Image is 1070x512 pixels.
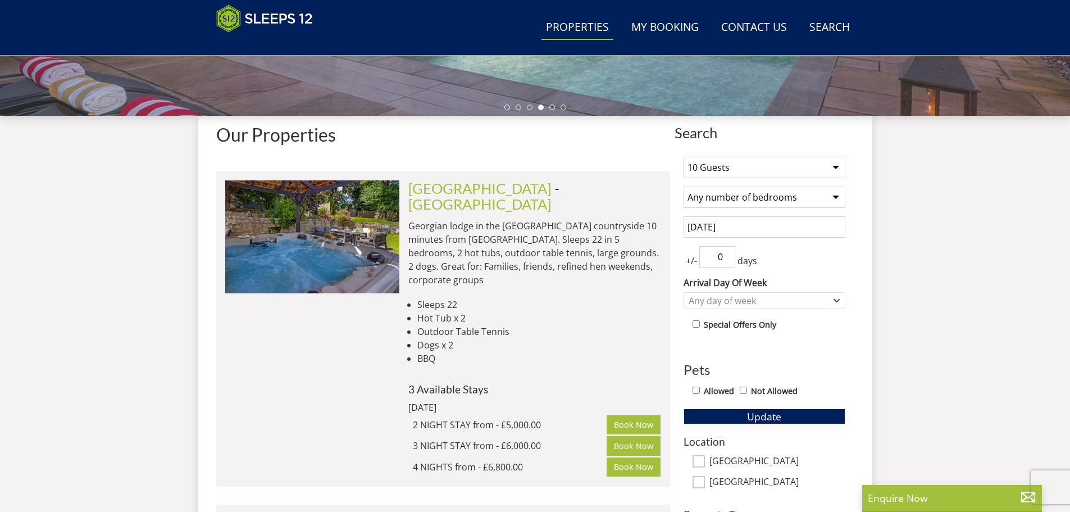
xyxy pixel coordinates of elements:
div: Combobox [684,292,845,309]
li: Dogs x 2 [417,338,661,352]
a: Book Now [607,415,661,434]
li: Hot Tub x 2 [417,311,661,325]
a: My Booking [627,15,703,40]
li: Sleeps 22 [417,298,661,311]
iframe: Customer reviews powered by Trustpilot [211,39,329,49]
a: Book Now [607,457,661,477]
span: - [408,180,559,212]
span: Search [675,125,854,141]
div: 2 NIGHT STAY from - £5,000.00 [413,418,607,432]
h3: Pets [684,363,845,377]
p: Enquire Now [868,491,1036,505]
img: Sleeps 12 [216,4,313,33]
div: 4 NIGHTS from - £6,800.00 [413,460,607,474]
span: days [735,254,759,268]
h3: Location [684,436,845,447]
span: +/- [684,254,699,268]
li: Outdoor Table Tennis [417,325,661,338]
a: Book Now [607,436,661,455]
img: open-uri20250716-22-em0v1f.original. [225,180,399,293]
p: Georgian lodge in the [GEOGRAPHIC_DATA] countryside 10 minutes from [GEOGRAPHIC_DATA]. Sleeps 22 ... [408,219,661,287]
label: [GEOGRAPHIC_DATA] [709,456,845,468]
h1: Our Properties [216,125,670,144]
label: Special Offers Only [704,319,776,331]
li: BBQ [417,352,661,365]
div: [DATE] [408,401,560,414]
a: Search [805,15,854,40]
a: Contact Us [717,15,791,40]
label: [GEOGRAPHIC_DATA] [709,477,845,489]
a: Properties [541,15,613,40]
a: [GEOGRAPHIC_DATA] [408,180,552,197]
h4: 3 Available Stays [408,383,661,395]
button: Update [684,409,845,424]
label: Allowed [704,385,734,397]
a: [GEOGRAPHIC_DATA] [408,196,552,212]
label: Not Allowed [751,385,798,397]
label: Arrival Day Of Week [684,276,845,289]
div: 3 NIGHT STAY from - £6,000.00 [413,439,607,452]
div: Any day of week [686,294,831,307]
input: Arrival Date [684,216,845,238]
span: Update [747,410,781,423]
